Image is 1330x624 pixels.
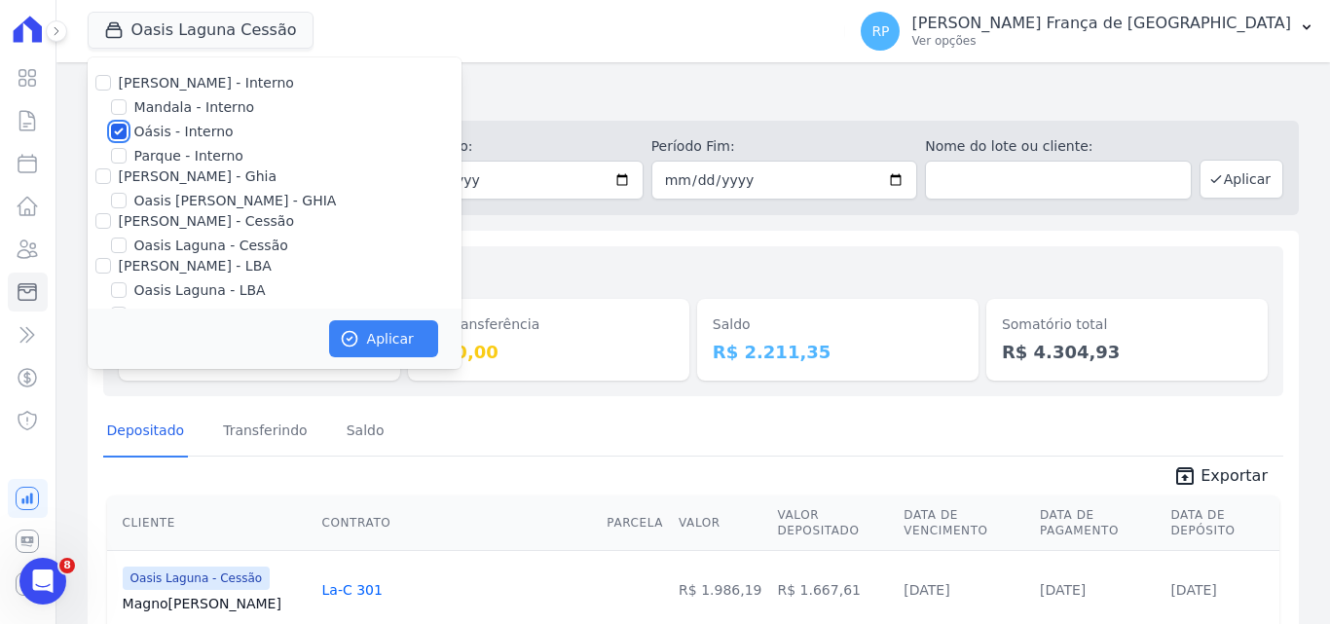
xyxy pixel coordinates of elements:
[119,258,272,274] label: [PERSON_NAME] - LBA
[19,558,66,605] iframe: Intercom live chat
[713,339,963,365] dd: R$ 2.211,35
[896,496,1032,551] th: Data de Vencimento
[134,191,337,211] label: Oasis [PERSON_NAME] - GHIA
[123,594,307,613] a: Magno[PERSON_NAME]
[343,407,388,458] a: Saldo
[1040,582,1086,598] a: [DATE]
[671,496,769,551] th: Valor
[219,407,312,458] a: Transferindo
[134,97,254,118] label: Mandala - Interno
[1200,160,1283,199] button: Aplicar
[59,558,75,573] span: 8
[123,567,271,590] span: Oasis Laguna - Cessão
[904,582,949,598] a: [DATE]
[651,136,918,157] label: Período Fim:
[1163,496,1279,551] th: Data de Depósito
[107,496,314,551] th: Cliente
[770,496,897,551] th: Valor Depositado
[1158,464,1283,492] a: unarchive Exportar
[845,4,1330,58] button: RP [PERSON_NAME] França de [GEOGRAPHIC_DATA] Ver opções
[1002,314,1252,335] dt: Somatório total
[377,136,644,157] label: Período Inicío:
[322,582,383,598] a: La-C 301
[134,236,288,256] label: Oasis Laguna - Cessão
[1002,339,1252,365] dd: R$ 4.304,93
[134,280,266,301] label: Oasis Laguna - LBA
[1173,464,1197,488] i: unarchive
[1170,582,1216,598] a: [DATE]
[314,496,600,551] th: Contrato
[713,314,963,335] dt: Saldo
[88,78,1299,113] h2: Minha Carteira
[424,314,674,335] dt: Em transferência
[329,320,438,357] button: Aplicar
[103,407,189,458] a: Depositado
[119,75,294,91] label: [PERSON_NAME] - Interno
[1032,496,1163,551] th: Data de Pagamento
[925,136,1192,157] label: Nome do lote ou cliente:
[119,168,277,184] label: [PERSON_NAME] - Ghia
[134,305,278,325] label: Oasis Laguna - LBA 2
[134,122,234,142] label: Oásis - Interno
[88,12,314,49] button: Oasis Laguna Cessão
[1201,464,1268,488] span: Exportar
[911,33,1291,49] p: Ver opções
[424,339,674,365] dd: R$ 0,00
[599,496,671,551] th: Parcela
[871,24,889,38] span: RP
[119,213,294,229] label: [PERSON_NAME] - Cessão
[134,146,243,166] label: Parque - Interno
[911,14,1291,33] p: [PERSON_NAME] França de [GEOGRAPHIC_DATA]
